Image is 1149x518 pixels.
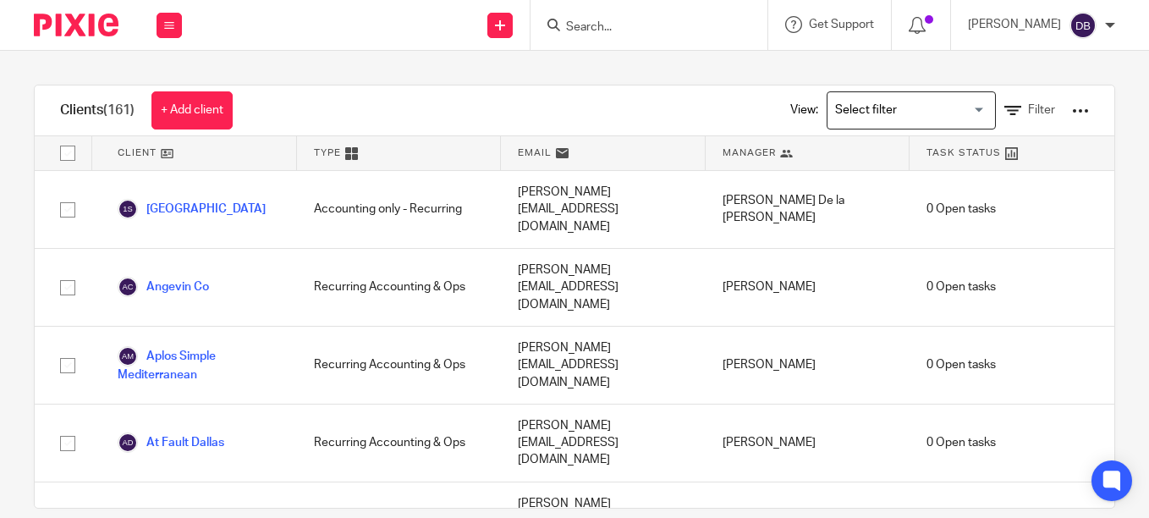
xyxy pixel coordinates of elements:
[968,16,1061,33] p: [PERSON_NAME]
[118,433,138,453] img: svg%3E
[706,405,910,482] div: [PERSON_NAME]
[118,199,138,219] img: svg%3E
[60,102,135,119] h1: Clients
[297,249,502,326] div: Recurring Accounting & Ops
[297,405,502,482] div: Recurring Accounting & Ops
[118,277,209,297] a: Angevin Co
[518,146,552,160] span: Email
[501,327,706,404] div: [PERSON_NAME][EMAIL_ADDRESS][DOMAIN_NAME]
[926,278,996,295] span: 0 Open tasks
[501,405,706,482] div: [PERSON_NAME][EMAIL_ADDRESS][DOMAIN_NAME]
[1028,104,1055,116] span: Filter
[151,91,233,129] a: + Add client
[926,356,996,373] span: 0 Open tasks
[723,146,776,160] span: Manager
[706,327,910,404] div: [PERSON_NAME]
[34,14,118,36] img: Pixie
[118,146,157,160] span: Client
[118,346,280,383] a: Aplos Simple Mediterranean
[297,171,502,248] div: Accounting only - Recurring
[297,327,502,404] div: Recurring Accounting & Ops
[926,434,996,451] span: 0 Open tasks
[706,171,910,248] div: [PERSON_NAME] De la [PERSON_NAME]
[501,171,706,248] div: [PERSON_NAME][EMAIL_ADDRESS][DOMAIN_NAME]
[926,146,1001,160] span: Task Status
[829,96,986,125] input: Search for option
[52,137,84,169] input: Select all
[118,433,224,453] a: At Fault Dallas
[765,85,1089,135] div: View:
[501,249,706,326] div: [PERSON_NAME][EMAIL_ADDRESS][DOMAIN_NAME]
[1069,12,1097,39] img: svg%3E
[564,20,717,36] input: Search
[118,199,266,219] a: [GEOGRAPHIC_DATA]
[809,19,874,30] span: Get Support
[118,346,138,366] img: svg%3E
[103,103,135,117] span: (161)
[706,249,910,326] div: [PERSON_NAME]
[926,201,996,218] span: 0 Open tasks
[118,277,138,297] img: svg%3E
[314,146,341,160] span: Type
[827,91,996,129] div: Search for option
